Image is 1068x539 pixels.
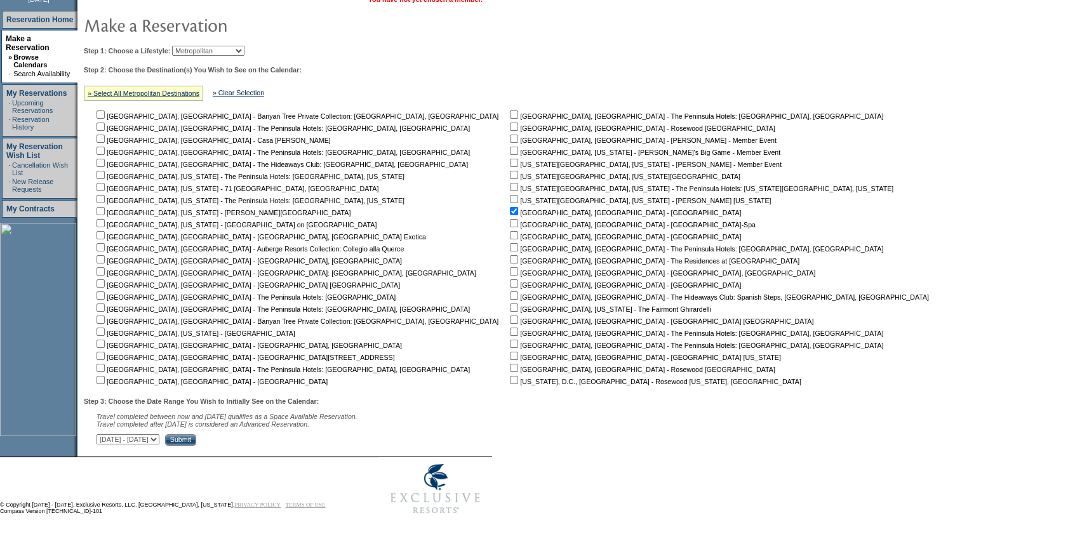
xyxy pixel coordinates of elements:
[286,502,326,508] a: TERMS OF USE
[6,204,55,213] a: My Contracts
[84,47,170,55] b: Step 1: Choose a Lifestyle:
[8,70,12,77] td: ·
[94,257,402,265] nobr: [GEOGRAPHIC_DATA], [GEOGRAPHIC_DATA] - [GEOGRAPHIC_DATA], [GEOGRAPHIC_DATA]
[6,89,67,98] a: My Reservations
[507,281,741,289] nobr: [GEOGRAPHIC_DATA], [GEOGRAPHIC_DATA] - [GEOGRAPHIC_DATA]
[9,178,11,193] td: ·
[507,185,893,192] nobr: [US_STATE][GEOGRAPHIC_DATA], [US_STATE] - The Peninsula Hotels: [US_STATE][GEOGRAPHIC_DATA], [US_...
[84,397,319,405] b: Step 3: Choose the Date Range You Wish to Initially See on the Calendar:
[507,136,777,144] nobr: [GEOGRAPHIC_DATA], [GEOGRAPHIC_DATA] - [PERSON_NAME] - Member Event
[97,420,309,428] nobr: Travel completed after [DATE] is considered an Advanced Reservation.
[94,342,402,349] nobr: [GEOGRAPHIC_DATA], [GEOGRAPHIC_DATA] - [GEOGRAPHIC_DATA], [GEOGRAPHIC_DATA]
[507,233,741,241] nobr: [GEOGRAPHIC_DATA], [GEOGRAPHIC_DATA] - [GEOGRAPHIC_DATA]
[165,434,196,446] input: Submit
[94,233,426,241] nobr: [GEOGRAPHIC_DATA], [GEOGRAPHIC_DATA] - [GEOGRAPHIC_DATA], [GEOGRAPHIC_DATA] Exotica
[507,317,813,325] nobr: [GEOGRAPHIC_DATA], [GEOGRAPHIC_DATA] - [GEOGRAPHIC_DATA] [GEOGRAPHIC_DATA]
[507,257,799,265] nobr: [GEOGRAPHIC_DATA], [GEOGRAPHIC_DATA] - The Residences at [GEOGRAPHIC_DATA]
[13,70,70,77] a: Search Availability
[12,178,53,193] a: New Release Requests
[507,342,883,349] nobr: [GEOGRAPHIC_DATA], [GEOGRAPHIC_DATA] - The Peninsula Hotels: [GEOGRAPHIC_DATA], [GEOGRAPHIC_DATA]
[94,354,395,361] nobr: [GEOGRAPHIC_DATA], [GEOGRAPHIC_DATA] - [GEOGRAPHIC_DATA][STREET_ADDRESS]
[6,34,50,52] a: Make a Reservation
[507,269,815,277] nobr: [GEOGRAPHIC_DATA], [GEOGRAPHIC_DATA] - [GEOGRAPHIC_DATA], [GEOGRAPHIC_DATA]
[507,124,775,132] nobr: [GEOGRAPHIC_DATA], [GEOGRAPHIC_DATA] - Rosewood [GEOGRAPHIC_DATA]
[8,53,12,61] b: »
[507,209,741,216] nobr: [GEOGRAPHIC_DATA], [GEOGRAPHIC_DATA] - [GEOGRAPHIC_DATA]
[378,457,492,521] img: Exclusive Resorts
[84,66,302,74] b: Step 2: Choose the Destination(s) You Wish to See on the Calendar:
[507,197,771,204] nobr: [US_STATE][GEOGRAPHIC_DATA], [US_STATE] - [PERSON_NAME] [US_STATE]
[94,161,468,168] nobr: [GEOGRAPHIC_DATA], [GEOGRAPHIC_DATA] - The Hideaways Club: [GEOGRAPHIC_DATA], [GEOGRAPHIC_DATA]
[94,269,476,277] nobr: [GEOGRAPHIC_DATA], [GEOGRAPHIC_DATA] - [GEOGRAPHIC_DATA]: [GEOGRAPHIC_DATA], [GEOGRAPHIC_DATA]
[234,502,281,508] a: PRIVACY POLICY
[6,15,73,24] a: Reservation Home
[9,99,11,114] td: ·
[507,354,781,361] nobr: [GEOGRAPHIC_DATA], [GEOGRAPHIC_DATA] - [GEOGRAPHIC_DATA] [US_STATE]
[507,161,782,168] nobr: [US_STATE][GEOGRAPHIC_DATA], [US_STATE] - [PERSON_NAME] - Member Event
[13,53,47,69] a: Browse Calendars
[507,305,711,313] nobr: [GEOGRAPHIC_DATA], [US_STATE] - The Fairmont Ghirardelli
[94,173,404,180] nobr: [GEOGRAPHIC_DATA], [US_STATE] - The Peninsula Hotels: [GEOGRAPHIC_DATA], [US_STATE]
[507,112,883,120] nobr: [GEOGRAPHIC_DATA], [GEOGRAPHIC_DATA] - The Peninsula Hotels: [GEOGRAPHIC_DATA], [GEOGRAPHIC_DATA]
[94,112,498,120] nobr: [GEOGRAPHIC_DATA], [GEOGRAPHIC_DATA] - Banyan Tree Private Collection: [GEOGRAPHIC_DATA], [GEOGRA...
[94,124,470,132] nobr: [GEOGRAPHIC_DATA], [GEOGRAPHIC_DATA] - The Peninsula Hotels: [GEOGRAPHIC_DATA], [GEOGRAPHIC_DATA]
[507,245,883,253] nobr: [GEOGRAPHIC_DATA], [GEOGRAPHIC_DATA] - The Peninsula Hotels: [GEOGRAPHIC_DATA], [GEOGRAPHIC_DATA]
[12,99,53,114] a: Upcoming Reservations
[94,329,295,337] nobr: [GEOGRAPHIC_DATA], [US_STATE] - [GEOGRAPHIC_DATA]
[12,116,50,131] a: Reservation History
[6,142,63,160] a: My Reservation Wish List
[507,378,801,385] nobr: [US_STATE], D.C., [GEOGRAPHIC_DATA] - Rosewood [US_STATE], [GEOGRAPHIC_DATA]
[94,378,328,385] nobr: [GEOGRAPHIC_DATA], [GEOGRAPHIC_DATA] - [GEOGRAPHIC_DATA]
[507,293,929,301] nobr: [GEOGRAPHIC_DATA], [GEOGRAPHIC_DATA] - The Hideaways Club: Spanish Steps, [GEOGRAPHIC_DATA], [GEO...
[97,413,357,420] span: Travel completed between now and [DATE] qualifies as a Space Available Reservation.
[94,221,377,229] nobr: [GEOGRAPHIC_DATA], [US_STATE] - [GEOGRAPHIC_DATA] on [GEOGRAPHIC_DATA]
[94,281,400,289] nobr: [GEOGRAPHIC_DATA], [GEOGRAPHIC_DATA] - [GEOGRAPHIC_DATA] [GEOGRAPHIC_DATA]
[94,245,404,253] nobr: [GEOGRAPHIC_DATA], [GEOGRAPHIC_DATA] - Auberge Resorts Collection: Collegio alla Querce
[94,317,498,325] nobr: [GEOGRAPHIC_DATA], [GEOGRAPHIC_DATA] - Banyan Tree Private Collection: [GEOGRAPHIC_DATA], [GEOGRA...
[12,161,68,176] a: Cancellation Wish List
[94,305,470,313] nobr: [GEOGRAPHIC_DATA], [GEOGRAPHIC_DATA] - The Peninsula Hotels: [GEOGRAPHIC_DATA], [GEOGRAPHIC_DATA]
[9,161,11,176] td: ·
[84,12,338,37] img: pgTtlMakeReservation.gif
[507,329,883,337] nobr: [GEOGRAPHIC_DATA], [GEOGRAPHIC_DATA] - The Peninsula Hotels: [GEOGRAPHIC_DATA], [GEOGRAPHIC_DATA]
[94,185,378,192] nobr: [GEOGRAPHIC_DATA], [US_STATE] - 71 [GEOGRAPHIC_DATA], [GEOGRAPHIC_DATA]
[507,366,775,373] nobr: [GEOGRAPHIC_DATA], [GEOGRAPHIC_DATA] - Rosewood [GEOGRAPHIC_DATA]
[94,209,350,216] nobr: [GEOGRAPHIC_DATA], [US_STATE] - [PERSON_NAME][GEOGRAPHIC_DATA]
[94,197,404,204] nobr: [GEOGRAPHIC_DATA], [US_STATE] - The Peninsula Hotels: [GEOGRAPHIC_DATA], [US_STATE]
[507,173,740,180] nobr: [US_STATE][GEOGRAPHIC_DATA], [US_STATE][GEOGRAPHIC_DATA]
[213,89,264,96] a: » Clear Selection
[94,149,470,156] nobr: [GEOGRAPHIC_DATA], [GEOGRAPHIC_DATA] - The Peninsula Hotels: [GEOGRAPHIC_DATA], [GEOGRAPHIC_DATA]
[94,366,470,373] nobr: [GEOGRAPHIC_DATA], [GEOGRAPHIC_DATA] - The Peninsula Hotels: [GEOGRAPHIC_DATA], [GEOGRAPHIC_DATA]
[507,149,780,156] nobr: [GEOGRAPHIC_DATA], [US_STATE] - [PERSON_NAME]'s Big Game - Member Event
[94,293,396,301] nobr: [GEOGRAPHIC_DATA], [GEOGRAPHIC_DATA] - The Peninsula Hotels: [GEOGRAPHIC_DATA]
[9,116,11,131] td: ·
[507,221,756,229] nobr: [GEOGRAPHIC_DATA], [GEOGRAPHIC_DATA] - [GEOGRAPHIC_DATA]-Spa
[94,136,331,144] nobr: [GEOGRAPHIC_DATA], [GEOGRAPHIC_DATA] - Casa [PERSON_NAME]
[88,90,199,97] a: » Select All Metropolitan Destinations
